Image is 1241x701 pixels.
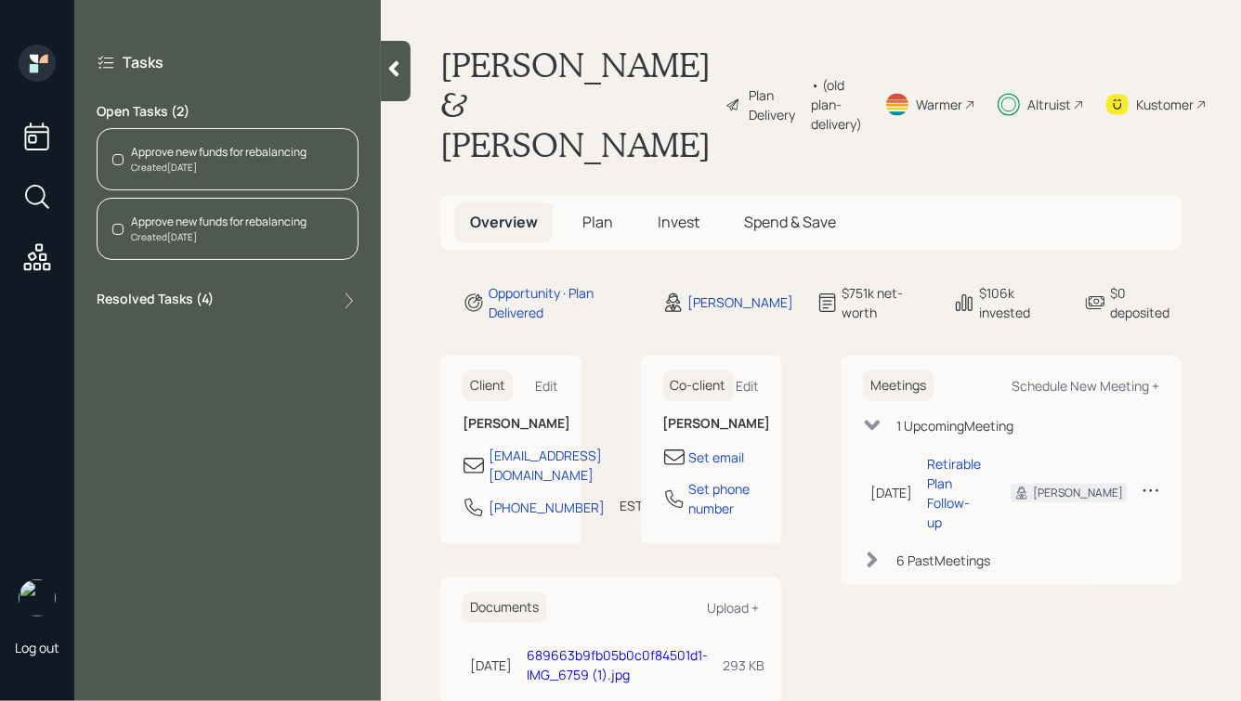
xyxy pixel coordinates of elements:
[658,212,699,232] span: Invest
[723,656,764,675] div: 293 KB
[123,52,163,72] label: Tasks
[1033,485,1123,501] div: [PERSON_NAME]
[1027,95,1071,114] div: Altruist
[689,448,745,467] div: Set email
[19,579,56,617] img: hunter_neumayer.jpg
[131,214,307,230] div: Approve new funds for rebalancing
[896,551,990,570] div: 6 Past Meeting s
[582,212,613,232] span: Plan
[131,161,307,175] div: Created [DATE]
[663,370,734,401] h6: Co-client
[843,283,932,322] div: $751k net-worth
[470,212,538,232] span: Overview
[97,102,359,121] label: Open Tasks ( 2 )
[470,656,512,675] div: [DATE]
[527,646,708,683] a: 689663b9fb05b0c0f84501d1-IMG_6759 (1).jpg
[736,377,759,395] div: Edit
[131,230,307,244] div: Created [DATE]
[896,416,1013,435] div: 1 Upcoming Meeting
[131,144,307,161] div: Approve new funds for rebalancing
[440,45,711,165] h1: [PERSON_NAME] & [PERSON_NAME]
[689,479,760,518] div: Set phone number
[749,85,802,124] div: Plan Delivery
[536,377,559,395] div: Edit
[97,290,214,312] label: Resolved Tasks ( 4 )
[979,283,1061,322] div: $106k invested
[863,370,934,401] h6: Meetings
[1136,95,1194,114] div: Kustomer
[620,496,643,515] div: EST
[1110,283,1182,322] div: $0 deposited
[688,292,794,312] div: [PERSON_NAME]
[870,483,912,502] div: [DATE]
[916,95,962,114] div: Warmer
[744,212,836,232] span: Spend & Save
[927,454,981,532] div: Retirable Plan Follow-up
[1012,377,1159,395] div: Schedule New Meeting +
[15,639,59,656] div: Log out
[463,416,559,432] h6: [PERSON_NAME]
[811,75,862,134] div: • (old plan-delivery)
[663,416,760,432] h6: [PERSON_NAME]
[489,498,605,517] div: [PHONE_NUMBER]
[463,592,546,623] h6: Documents
[489,446,602,485] div: [EMAIL_ADDRESS][DOMAIN_NAME]
[489,283,640,322] div: Opportunity · Plan Delivered
[707,599,759,617] div: Upload +
[463,370,513,401] h6: Client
